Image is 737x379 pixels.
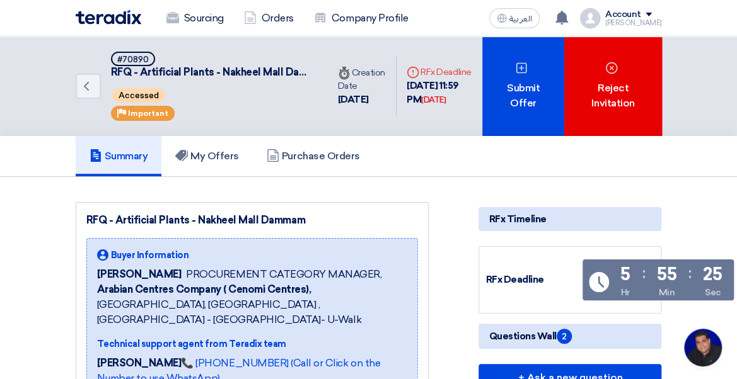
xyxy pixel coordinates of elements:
div: Creation Date [338,66,386,93]
a: Open chat [684,329,722,366]
div: RFx Deadline [407,65,472,79]
span: PROCUREMENT CATEGORY MANAGER, [186,267,381,282]
div: Sec [705,286,721,299]
h5: Summary [90,150,148,162]
span: 2 [557,329,572,344]
div: [DATE] 11:59 PM [407,79,472,107]
a: My Offers [161,136,253,176]
strong: [PERSON_NAME] [97,357,182,369]
div: RFx Timeline [479,207,661,231]
a: Company Profile [304,4,419,32]
span: Questions Wall [489,329,571,344]
div: Technical support agent from Teradix team [97,337,408,351]
button: العربية [489,8,540,28]
div: : [688,262,692,285]
div: 55 [657,266,676,283]
span: [PERSON_NAME] [97,267,182,282]
b: Arabian Centres Company ( Cenomi Centres), [97,283,311,295]
span: العربية [509,14,532,23]
div: [DATE] [421,94,446,106]
div: Min [658,286,675,299]
img: Teradix logo [76,10,141,25]
span: [GEOGRAPHIC_DATA], [GEOGRAPHIC_DATA] ,[GEOGRAPHIC_DATA] - [GEOGRAPHIC_DATA]- U-Walk [97,282,408,327]
div: Account [605,9,641,20]
div: Submit Offer [482,37,564,136]
span: RFQ - Artificial Plants - Nakheel Mall Dammam [111,66,313,79]
h5: Purchase Orders [267,150,360,162]
span: Accessed [112,88,165,103]
a: Orders [234,4,304,32]
div: Hr [621,286,630,299]
span: Buyer Information [111,249,189,262]
a: Summary [76,136,162,176]
div: 25 [703,266,722,283]
a: Purchase Orders [253,136,374,176]
div: RFx Deadline [485,273,580,287]
div: : [642,262,645,285]
div: [PERSON_NAME] [605,20,662,26]
img: profile_test.png [580,8,600,28]
a: Sourcing [156,4,234,32]
div: 5 [620,266,630,283]
div: #70890 [117,55,149,64]
div: [DATE] [338,93,386,107]
h5: RFQ - Artificial Plants - Nakheel Mall Dammam [111,52,313,79]
div: RFQ - Artificial Plants - Nakheel Mall Dammam [86,213,419,228]
div: Reject Invitation [564,37,661,136]
span: Important [128,109,168,118]
h5: My Offers [175,150,239,162]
